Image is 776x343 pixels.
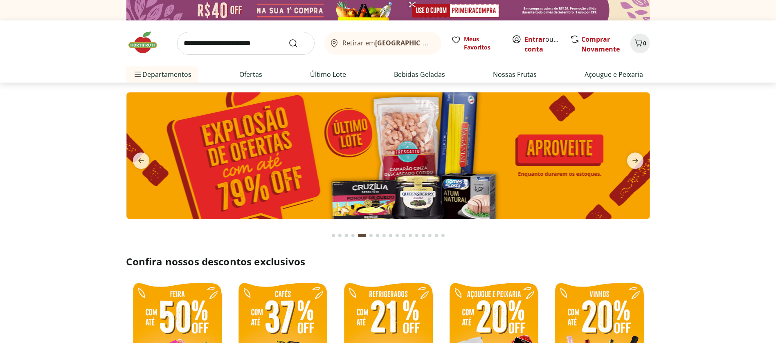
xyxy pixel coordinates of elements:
[407,226,414,245] button: Go to page 12 from fs-carousel
[630,34,650,53] button: Carrinho
[350,226,356,245] button: Go to page 4 from fs-carousel
[400,226,407,245] button: Go to page 11 from fs-carousel
[126,92,650,219] img: ultimo lote
[451,35,502,52] a: Meus Favoritos
[414,226,420,245] button: Go to page 13 from fs-carousel
[330,226,337,245] button: Go to page 1 from fs-carousel
[374,226,381,245] button: Go to page 7 from fs-carousel
[525,35,546,44] a: Entrar
[387,226,394,245] button: Go to page 9 from fs-carousel
[585,69,643,79] a: Açougue e Peixaria
[433,226,440,245] button: Go to page 16 from fs-carousel
[240,69,263,79] a: Ofertas
[493,69,537,79] a: Nossas Frutas
[394,69,445,79] a: Bebidas Geladas
[324,32,441,55] button: Retirar em[GEOGRAPHIC_DATA]/[GEOGRAPHIC_DATA]
[356,226,368,245] button: Current page from fs-carousel
[133,65,192,84] span: Departamentos
[440,226,446,245] button: Go to page 17 from fs-carousel
[582,35,620,54] a: Comprar Novamente
[368,226,374,245] button: Go to page 6 from fs-carousel
[126,30,167,55] img: Hortifruti
[310,69,346,79] a: Último Lote
[126,255,650,268] h2: Confira nossos descontos exclusivos
[643,39,647,47] span: 0
[337,226,343,245] button: Go to page 2 from fs-carousel
[133,65,143,84] button: Menu
[288,38,308,48] button: Submit Search
[525,34,561,54] span: ou
[394,226,400,245] button: Go to page 10 from fs-carousel
[343,226,350,245] button: Go to page 3 from fs-carousel
[381,226,387,245] button: Go to page 8 from fs-carousel
[525,35,570,54] a: Criar conta
[126,152,156,169] button: previous
[621,152,650,169] button: next
[427,226,433,245] button: Go to page 15 from fs-carousel
[464,35,502,52] span: Meus Favoritos
[420,226,427,245] button: Go to page 14 from fs-carousel
[375,38,513,47] b: [GEOGRAPHIC_DATA]/[GEOGRAPHIC_DATA]
[342,39,433,47] span: Retirar em
[177,32,315,55] input: search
